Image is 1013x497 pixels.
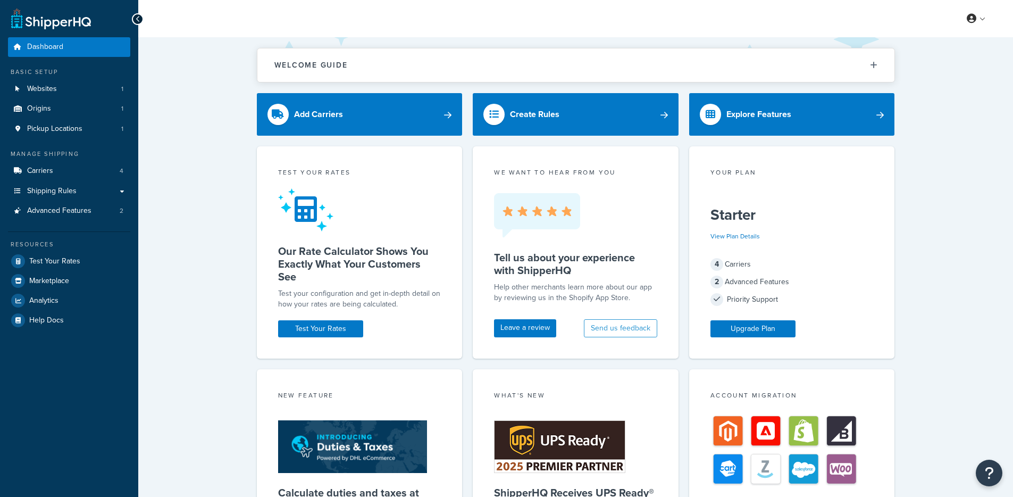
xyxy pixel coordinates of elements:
a: Analytics [8,291,130,310]
span: 2 [710,276,723,288]
span: Help Docs [29,316,64,325]
div: Explore Features [726,107,791,122]
div: Create Rules [510,107,559,122]
a: Websites1 [8,79,130,99]
div: What's New [494,391,657,403]
span: Websites [27,85,57,94]
div: Add Carriers [294,107,343,122]
div: Priority Support [710,292,874,307]
li: Pickup Locations [8,119,130,139]
span: 4 [120,167,123,176]
a: Pickup Locations1 [8,119,130,139]
a: Advanced Features2 [8,201,130,221]
span: 2 [120,206,123,216]
a: Add Carriers [257,93,463,136]
span: Shipping Rules [27,187,77,196]
span: Advanced Features [27,206,91,216]
span: Origins [27,104,51,113]
a: Marketplace [8,271,130,291]
div: Test your rates [278,168,441,180]
div: Account Migration [710,391,874,403]
h5: Tell us about your experience with ShipperHQ [494,251,657,277]
span: 1 [121,104,123,113]
a: Origins1 [8,99,130,119]
button: Welcome Guide [257,48,894,82]
a: Carriers4 [8,161,130,181]
span: Carriers [27,167,53,176]
span: Pickup Locations [27,125,82,134]
p: we want to hear from you [494,168,657,177]
a: Test Your Rates [278,320,363,337]
a: Shipping Rules [8,181,130,201]
div: Manage Shipping [8,150,130,159]
span: 4 [710,258,723,271]
p: Help other merchants learn more about our app by reviewing us in the Shopify App Store. [494,282,657,303]
div: Resources [8,240,130,249]
a: Dashboard [8,37,130,57]
div: New Feature [278,391,441,403]
span: 1 [121,85,123,94]
span: Marketplace [29,277,69,286]
span: Test Your Rates [29,257,80,266]
a: Test Your Rates [8,252,130,271]
span: 1 [121,125,123,134]
button: Send us feedback [584,319,657,337]
div: Advanced Features [710,275,874,289]
li: Advanced Features [8,201,130,221]
a: Explore Features [689,93,895,136]
li: Websites [8,79,130,99]
a: Help Docs [8,311,130,330]
h5: Our Rate Calculator Shows You Exactly What Your Customers See [278,245,441,283]
button: Open Resource Center [976,460,1002,486]
li: Carriers [8,161,130,181]
h2: Welcome Guide [274,61,348,69]
a: View Plan Details [710,231,760,241]
a: Create Rules [473,93,679,136]
span: Analytics [29,296,58,305]
div: Carriers [710,257,874,272]
h5: Starter [710,206,874,223]
li: Origins [8,99,130,119]
span: Dashboard [27,43,63,52]
div: Your Plan [710,168,874,180]
a: Leave a review [494,319,556,337]
div: Basic Setup [8,68,130,77]
a: Upgrade Plan [710,320,796,337]
div: Test your configuration and get in-depth detail on how your rates are being calculated. [278,288,441,310]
